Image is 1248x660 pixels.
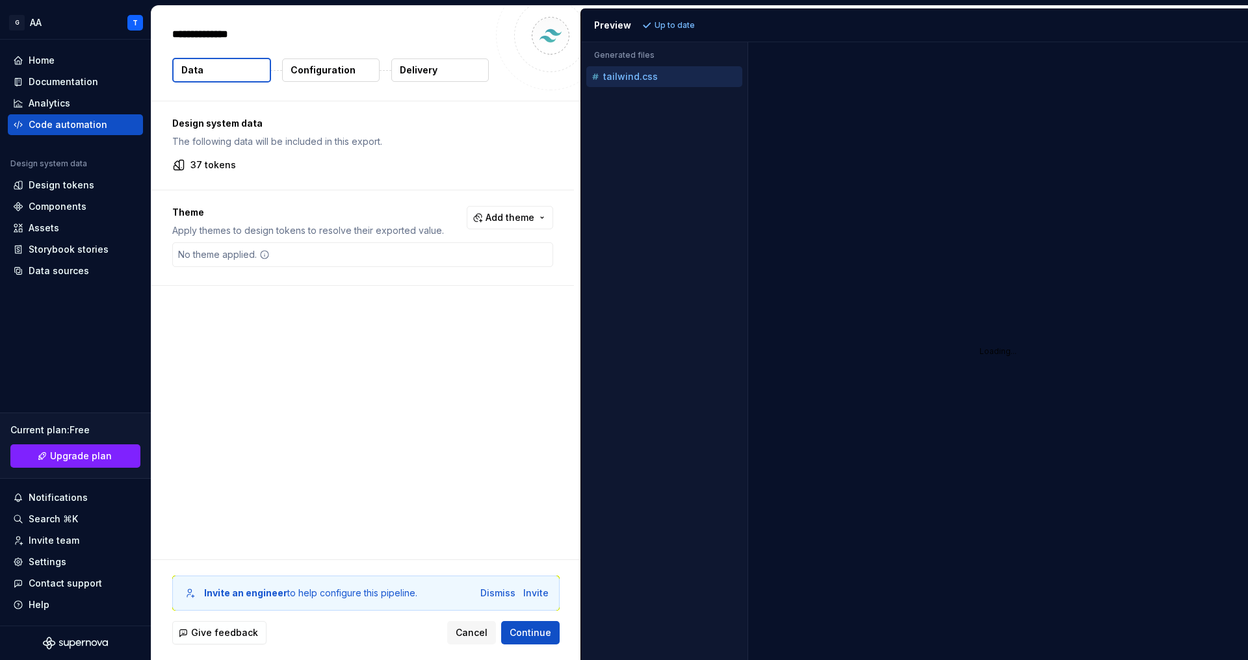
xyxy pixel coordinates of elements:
p: Apply themes to design tokens to resolve their exported value. [172,224,444,237]
button: GAAT [3,8,148,36]
div: to help configure this pipeline. [204,587,417,600]
div: Home [29,54,55,67]
b: Invite an engineer [204,587,287,598]
div: AA [30,16,42,29]
a: Upgrade plan [10,444,140,468]
svg: Supernova Logo [43,637,108,650]
p: tailwind.css [603,71,658,82]
a: Data sources [8,260,143,281]
div: Data sources [29,264,89,277]
a: Invite team [8,530,143,551]
a: Documentation [8,71,143,92]
div: T [133,18,138,28]
span: Continue [510,626,551,639]
button: tailwind.css [586,70,742,84]
p: Theme [172,206,444,219]
button: Data [172,58,271,82]
p: Design system data [172,117,553,130]
div: Preview [594,19,631,32]
div: Design tokens [29,179,94,192]
div: Assets [29,222,59,235]
a: Analytics [8,93,143,114]
button: Contact support [8,573,143,594]
div: Code automation [29,118,107,131]
div: Components [29,200,86,213]
span: Upgrade plan [50,450,112,463]
a: Components [8,196,143,217]
div: Design system data [10,159,87,169]
p: Generated files [594,50,734,60]
p: Up to date [655,20,695,31]
div: Documentation [29,75,98,88]
div: Contact support [29,577,102,590]
a: Home [8,50,143,71]
button: Add theme [467,206,553,229]
button: Help [8,594,143,615]
button: Delivery [391,58,489,82]
button: Configuration [282,58,380,82]
button: Invite [523,587,549,600]
div: Current plan : Free [10,424,140,437]
a: Storybook stories [8,239,143,260]
p: Delivery [400,64,437,77]
div: Invite team [29,534,79,547]
div: Notifications [29,491,88,504]
div: G [9,15,25,31]
button: Continue [501,621,560,644]
div: Settings [29,555,66,568]
a: Settings [8,552,143,572]
span: Add theme [486,211,534,224]
button: Give feedback [172,621,266,644]
p: Data [181,64,203,77]
button: Search ⌘K [8,509,143,529]
div: Storybook stories [29,243,109,256]
button: Cancel [447,621,496,644]
div: Analytics [29,97,70,110]
div: Help [29,598,49,611]
p: The following data will be included in this export. [172,135,553,148]
a: Assets [8,218,143,238]
p: Configuration [291,64,356,77]
a: Code automation [8,114,143,135]
div: Search ⌘K [29,513,78,526]
span: Give feedback [191,626,258,639]
button: Dismiss [480,587,515,600]
div: No theme applied. [173,243,275,266]
span: Cancel [456,626,487,639]
p: 37 tokens [190,159,236,171]
button: Notifications [8,487,143,508]
a: Design tokens [8,175,143,196]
